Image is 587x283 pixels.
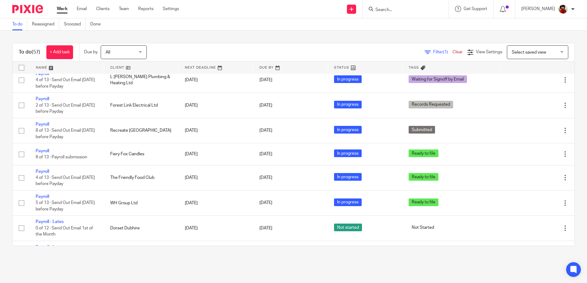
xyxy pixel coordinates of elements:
span: 5 of 13 · Send Out Email [DATE] before Payday [36,201,95,212]
span: [DATE] [259,201,272,205]
td: [DATE] [179,165,253,190]
span: 8 of 13 · Payroll submission [36,155,87,159]
a: Settings [163,6,179,12]
a: Clients [96,6,110,12]
td: [DATE] [179,67,253,92]
a: Payroll - Lates [36,220,64,224]
a: Payroll [36,149,49,153]
a: Payroll [36,72,49,76]
span: [DATE] [259,128,272,133]
span: Select saved view [512,50,546,55]
a: Clear [453,50,463,54]
span: In progress [334,126,362,134]
td: [DATE] [179,191,253,216]
span: View Settings [476,50,502,54]
span: Records Requested [409,101,453,108]
span: [DATE] [259,78,272,82]
span: (57) [32,50,40,55]
span: In progress [334,101,362,108]
td: The Friendly Food Club [104,165,179,190]
a: Payroll [36,122,49,126]
input: Search [375,7,430,13]
td: [DATE] [179,241,253,266]
td: Fiery Fox Candles [104,143,179,165]
td: L [PERSON_NAME] Plumbing & Heating Ltd [104,67,179,92]
span: Not started [334,224,362,231]
span: Tags [409,66,419,69]
a: Payroll [36,194,49,199]
a: Payroll - Lates [36,245,64,249]
td: WH Group Ltd [104,191,179,216]
td: [DATE] [179,143,253,165]
span: Ready to file [409,173,438,181]
span: Get Support [464,7,487,11]
td: Dorset Dubhire [104,216,179,241]
a: Team [119,6,129,12]
span: 2 of 13 · Send Out Email [DATE] before Payday [36,103,95,114]
span: All [106,50,110,55]
a: Snoozed [64,18,86,30]
span: In progress [334,75,362,83]
a: Payroll [36,97,49,101]
span: 4 of 13 · Send Out Email [DATE] before Payday [36,78,95,89]
span: Waiting for Signoff by Email [409,75,467,83]
span: 8 of 13 · Send Out Email [DATE] before Payday [36,128,95,139]
td: Les Blanches Vineries (Uk) Limited [104,241,179,266]
img: Phil%20Baby%20pictures%20(3).JPG [558,4,568,14]
a: Done [90,18,105,30]
img: Pixie [12,5,43,13]
span: In progress [334,173,362,181]
a: To do [12,18,27,30]
span: 4 of 13 · Send Out Email [DATE] before Payday [36,175,95,186]
td: Recreate [GEOGRAPHIC_DATA] [104,118,179,143]
span: In progress [334,198,362,206]
a: Reports [138,6,154,12]
span: Filter [433,50,453,54]
span: [DATE] [259,226,272,230]
td: [DATE] [179,93,253,118]
a: Payroll [36,169,49,174]
p: Due by [84,49,98,55]
span: In progress [334,149,362,157]
a: Email [77,6,87,12]
td: [DATE] [179,118,253,143]
a: + Add task [46,45,73,59]
span: [DATE] [259,152,272,156]
span: 0 of 12 · Send Out Email 1st of the Month [36,226,93,237]
span: Not Started [409,224,437,231]
a: Work [57,6,68,12]
span: (1) [443,50,448,54]
span: [DATE] [259,103,272,108]
span: Ready to file [409,149,438,157]
span: Ready to file [409,198,438,206]
p: [PERSON_NAME] [521,6,555,12]
a: Reassigned [32,18,59,30]
span: [DATE] [259,175,272,180]
span: Submitted [409,126,435,134]
td: Forest Link Electrical Ltd [104,93,179,118]
h1: To do [19,49,40,55]
td: [DATE] [179,216,253,241]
